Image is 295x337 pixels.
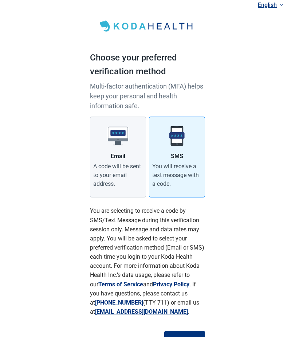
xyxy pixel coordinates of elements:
[95,299,143,306] a: [PHONE_NUMBER]
[98,281,143,288] a: Terms of Service
[153,281,189,288] a: Privacy Policy
[90,82,205,111] p: Multi-factor authentication (MFA) helps keep your personal and health information safe.
[90,207,205,317] p: You are selecting to receive a code by SMS/Text Message during this verification session only. Me...
[152,162,202,189] div: You will receive a text message with a code.
[111,152,125,161] div: Email
[171,152,183,161] div: SMS
[280,4,283,7] span: down
[96,19,199,35] img: Koda Health
[95,309,188,316] a: [EMAIL_ADDRESS][DOMAIN_NAME]
[93,162,143,189] div: A code will be sent to your email address.
[90,51,205,82] h1: Choose your preferred verification method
